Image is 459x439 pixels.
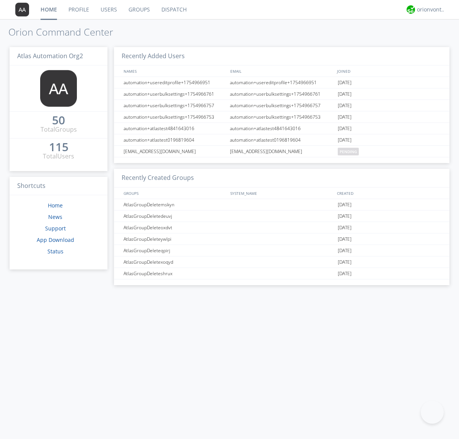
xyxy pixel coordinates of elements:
span: [DATE] [338,134,352,146]
a: AtlasGroupDeletedeuvj[DATE] [114,211,449,222]
div: NAMES [122,65,226,77]
div: EMAIL [228,65,335,77]
div: AtlasGroupDeleteshrux [122,268,228,279]
div: Total Users [43,152,74,161]
div: AtlasGroupDeletedeuvj [122,211,228,222]
span: [DATE] [338,268,352,279]
a: AtlasGroupDeleteqpirj[DATE] [114,245,449,256]
div: automation+usereditprofile+1754966951 [228,77,336,88]
a: automation+userbulksettings+1754966753automation+userbulksettings+1754966753[DATE] [114,111,449,123]
a: automation+atlastest4841643016automation+atlastest4841643016[DATE] [114,123,449,134]
span: Atlas Automation Org2 [17,52,83,60]
div: 50 [52,116,65,124]
div: JOINED [335,65,442,77]
div: AtlasGroupDeletexoqyd [122,256,228,268]
div: automation+userbulksettings+1754966757 [228,100,336,111]
span: [DATE] [338,199,352,211]
div: AtlasGroupDeleteywlpi [122,233,228,245]
div: automation+usereditprofile+1754966951 [122,77,228,88]
span: [DATE] [338,222,352,233]
div: orionvontas+atlas+automation+org2 [417,6,446,13]
div: GROUPS [122,188,226,199]
span: [DATE] [338,88,352,100]
a: Home [48,202,63,209]
a: 50 [52,116,65,125]
div: automation+atlastest0196819604 [228,134,336,145]
a: 115 [49,143,68,152]
div: automation+atlastest4841643016 [228,123,336,134]
img: 373638.png [15,3,29,16]
div: automation+atlastest4841643016 [122,123,228,134]
span: [DATE] [338,245,352,256]
div: [EMAIL_ADDRESS][DOMAIN_NAME] [122,146,228,157]
span: [DATE] [338,123,352,134]
iframe: Toggle Customer Support [421,401,444,424]
span: [DATE] [338,233,352,245]
div: automation+userbulksettings+1754966761 [122,88,228,100]
div: automation+userbulksettings+1754966753 [122,111,228,122]
a: automation+atlastest0196819604automation+atlastest0196819604[DATE] [114,134,449,146]
div: SYSTEM_NAME [228,188,335,199]
span: [DATE] [338,111,352,123]
span: [DATE] [338,77,352,88]
a: AtlasGroupDeleteshrux[DATE] [114,268,449,279]
a: AtlasGroupDeleteywlpi[DATE] [114,233,449,245]
div: automation+userbulksettings+1754966757 [122,100,228,111]
div: [EMAIL_ADDRESS][DOMAIN_NAME] [228,146,336,157]
div: AtlasGroupDeleteqpirj [122,245,228,256]
span: pending [338,148,359,155]
a: automation+userbulksettings+1754966757automation+userbulksettings+1754966757[DATE] [114,100,449,111]
a: [EMAIL_ADDRESS][DOMAIN_NAME][EMAIL_ADDRESS][DOMAIN_NAME]pending [114,146,449,157]
a: Status [47,248,63,255]
span: [DATE] [338,100,352,111]
h3: Recently Added Users [114,47,449,66]
div: 115 [49,143,68,151]
div: Total Groups [41,125,77,134]
img: 373638.png [40,70,77,107]
a: automation+usereditprofile+1754966951automation+usereditprofile+1754966951[DATE] [114,77,449,88]
a: AtlasGroupDeletexoqyd[DATE] [114,256,449,268]
span: [DATE] [338,211,352,222]
a: News [48,213,62,220]
div: automation+atlastest0196819604 [122,134,228,145]
div: AtlasGroupDeleteoxdvt [122,222,228,233]
div: automation+userbulksettings+1754966753 [228,111,336,122]
img: 29d36aed6fa347d5a1537e7736e6aa13 [407,5,415,14]
a: Support [45,225,66,232]
h3: Recently Created Groups [114,169,449,188]
span: [DATE] [338,256,352,268]
a: AtlasGroupDeleteoxdvt[DATE] [114,222,449,233]
div: automation+userbulksettings+1754966761 [228,88,336,100]
a: AtlasGroupDeletemskyn[DATE] [114,199,449,211]
div: AtlasGroupDeletemskyn [122,199,228,210]
h3: Shortcuts [10,177,107,196]
a: App Download [37,236,74,243]
div: CREATED [335,188,442,199]
a: automation+userbulksettings+1754966761automation+userbulksettings+1754966761[DATE] [114,88,449,100]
